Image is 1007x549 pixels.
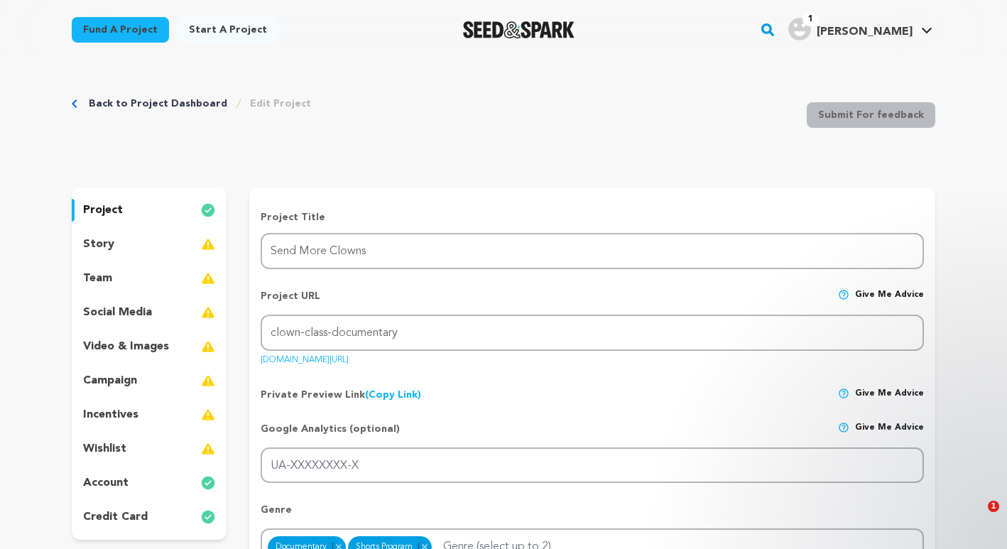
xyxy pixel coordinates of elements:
[365,390,421,400] a: (Copy Link)
[838,289,849,300] img: help-circle.svg
[83,372,137,389] p: campaign
[785,15,935,45] span: Donald H.'s Profile
[201,304,215,321] img: warning-full.svg
[261,447,924,484] input: UA-XXXXXXXX-X
[83,304,152,321] p: social media
[817,26,913,38] span: [PERSON_NAME]
[807,102,935,128] button: Submit For feedback
[72,369,227,392] button: campaign
[201,474,215,491] img: check-circle-full.svg
[83,440,126,457] p: wishlist
[72,97,311,111] div: Breadcrumb
[838,388,849,399] img: help-circle.svg
[72,267,227,290] button: team
[72,17,169,43] a: Fund a project
[802,12,819,26] span: 1
[83,509,148,526] p: credit card
[72,403,227,426] button: incentives
[89,97,227,111] a: Back to Project Dashboard
[83,202,123,219] p: project
[463,21,575,38] img: Seed&Spark Logo Dark Mode
[83,270,112,287] p: team
[261,315,924,351] input: Project URL
[72,472,227,494] button: account
[261,210,924,224] p: Project Title
[83,474,129,491] p: account
[261,350,349,364] a: [DOMAIN_NAME][URL]
[83,236,114,253] p: story
[72,301,227,324] button: social media
[788,18,913,40] div: Donald H.'s Profile
[201,440,215,457] img: warning-full.svg
[201,202,215,219] img: check-circle-full.svg
[178,17,278,43] a: Start a project
[72,199,227,222] button: project
[261,289,320,315] p: Project URL
[261,233,924,269] input: Project Name
[261,422,400,447] p: Google Analytics (optional)
[855,388,924,402] span: Give me advice
[788,18,811,40] img: user.png
[959,501,993,535] iframe: Intercom live chat
[72,233,227,256] button: story
[72,335,227,358] button: video & images
[988,501,999,512] span: 1
[261,503,924,528] p: Genre
[201,236,215,253] img: warning-full.svg
[201,406,215,423] img: warning-full.svg
[785,15,935,40] a: Donald H.'s Profile
[463,21,575,38] a: Seed&Spark Homepage
[261,388,421,402] p: Private Preview Link
[83,338,169,355] p: video & images
[72,437,227,460] button: wishlist
[855,289,924,315] span: Give me advice
[83,406,138,423] p: incentives
[201,270,215,287] img: warning-full.svg
[201,509,215,526] img: check-circle-full.svg
[250,97,311,111] a: Edit Project
[201,372,215,389] img: warning-full.svg
[72,506,227,528] button: credit card
[201,338,215,355] img: warning-full.svg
